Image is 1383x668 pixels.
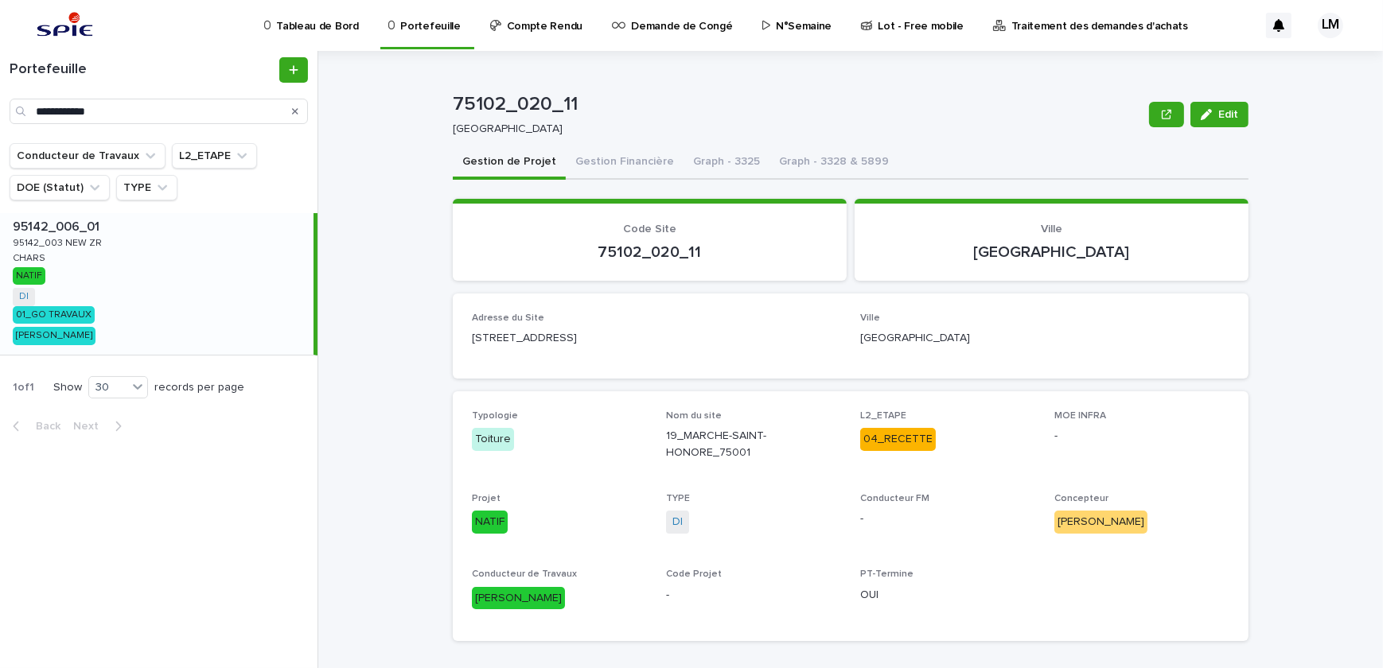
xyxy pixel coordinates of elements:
[19,291,29,302] a: DI
[10,143,166,169] button: Conducteur de Travaux
[472,243,828,262] p: 75102_020_11
[10,175,110,200] button: DOE (Statut)
[53,381,82,394] p: Show
[472,313,544,323] span: Adresse du Site
[472,511,508,534] div: NATIF
[453,93,1143,116] p: 75102_020_11
[13,250,49,264] p: CHARS
[769,146,898,180] button: Graph - 3328 & 5899
[666,569,722,579] span: Code Projet
[89,379,127,396] div: 30
[874,243,1229,262] p: [GEOGRAPHIC_DATA]
[860,428,936,451] div: 04_RECETTE
[1054,511,1147,534] div: [PERSON_NAME]
[13,216,103,235] p: 95142_006_01
[684,146,769,180] button: Graph - 3325
[26,421,60,432] span: Back
[672,514,683,530] a: DI
[472,428,514,451] div: Toiture
[10,61,276,79] h1: Portefeuille
[860,569,914,579] span: PT-Termine
[472,330,841,347] p: [STREET_ADDRESS]
[453,146,566,180] button: Gestion de Projet
[472,569,577,579] span: Conducteur de Travaux
[13,327,95,344] div: [PERSON_NAME]
[860,411,906,421] span: L2_ETAPE
[13,235,105,249] p: 95142_003 NEW ZR
[172,143,257,169] button: L2_ETAPE
[67,419,134,433] button: Next
[666,428,841,461] p: 19_MARCHE-SAINT-HONORE_75001
[1318,13,1343,38] div: LM
[1190,102,1249,127] button: Edit
[666,411,722,421] span: Nom du site
[860,587,1035,604] p: OUI
[472,411,518,421] span: Typologie
[73,421,108,432] span: Next
[1054,428,1229,445] p: -
[1054,411,1106,421] span: MOE INFRA
[623,223,676,235] span: Code Site
[13,267,45,285] div: NATIF
[860,511,1035,527] p: -
[566,146,684,180] button: Gestion Financière
[472,587,565,610] div: [PERSON_NAME]
[666,587,841,604] p: -
[666,494,690,503] span: TYPE
[453,122,1136,136] p: [GEOGRAPHIC_DATA]
[860,313,880,323] span: Ville
[13,306,95,324] div: 01_GO TRAVAUX
[32,10,98,41] img: svstPd6MQfCT1uX1QGkG
[472,494,501,503] span: Projet
[860,330,1229,347] p: [GEOGRAPHIC_DATA]
[1041,223,1062,235] span: Ville
[154,381,244,394] p: records per page
[10,99,308,124] input: Search
[1054,494,1108,503] span: Concepteur
[1218,109,1238,120] span: Edit
[116,175,177,200] button: TYPE
[860,494,929,503] span: Conducteur FM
